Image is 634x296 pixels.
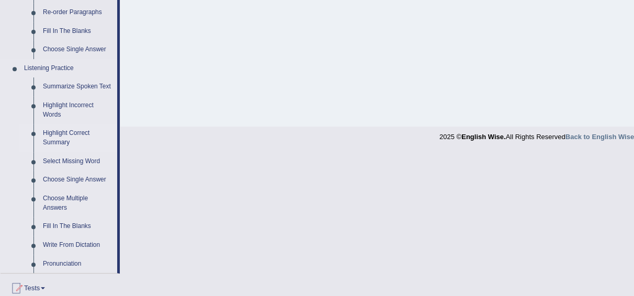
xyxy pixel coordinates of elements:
a: Choose Multiple Answers [38,189,117,217]
a: Summarize Spoken Text [38,77,117,96]
a: Select Missing Word [38,152,117,171]
a: Fill In The Blanks [38,22,117,41]
a: Choose Single Answer [38,40,117,59]
a: Pronunciation [38,255,117,274]
a: Fill In The Blanks [38,217,117,236]
div: 2025 © All Rights Reserved [439,127,634,142]
a: Choose Single Answer [38,170,117,189]
a: Re-order Paragraphs [38,3,117,22]
a: Write From Dictation [38,236,117,255]
a: Highlight Correct Summary [38,124,117,152]
strong: English Wise. [461,133,505,141]
a: Listening Practice [19,59,117,78]
a: Back to English Wise [565,133,634,141]
a: Highlight Incorrect Words [38,96,117,124]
